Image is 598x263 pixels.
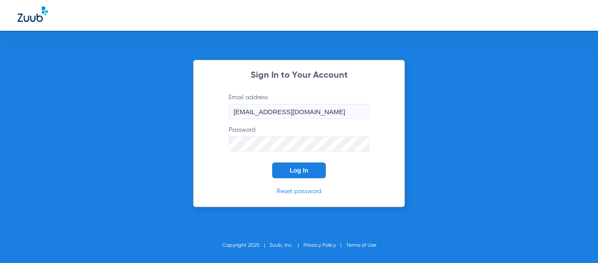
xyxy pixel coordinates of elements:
[229,137,369,151] input: Password
[290,167,308,174] span: Log In
[272,162,326,178] button: Log In
[229,93,369,119] label: Email address
[303,243,336,248] a: Privacy Policy
[229,104,369,119] input: Email address
[277,188,321,195] a: Reset password
[270,241,303,250] li: Zuub, Inc.
[18,7,48,22] img: Zuub Logo
[346,243,376,248] a: Terms of Use
[554,221,598,263] iframe: Chat Widget
[215,71,383,80] h2: Sign In to Your Account
[222,241,270,250] li: Copyright 2025
[229,126,369,151] label: Password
